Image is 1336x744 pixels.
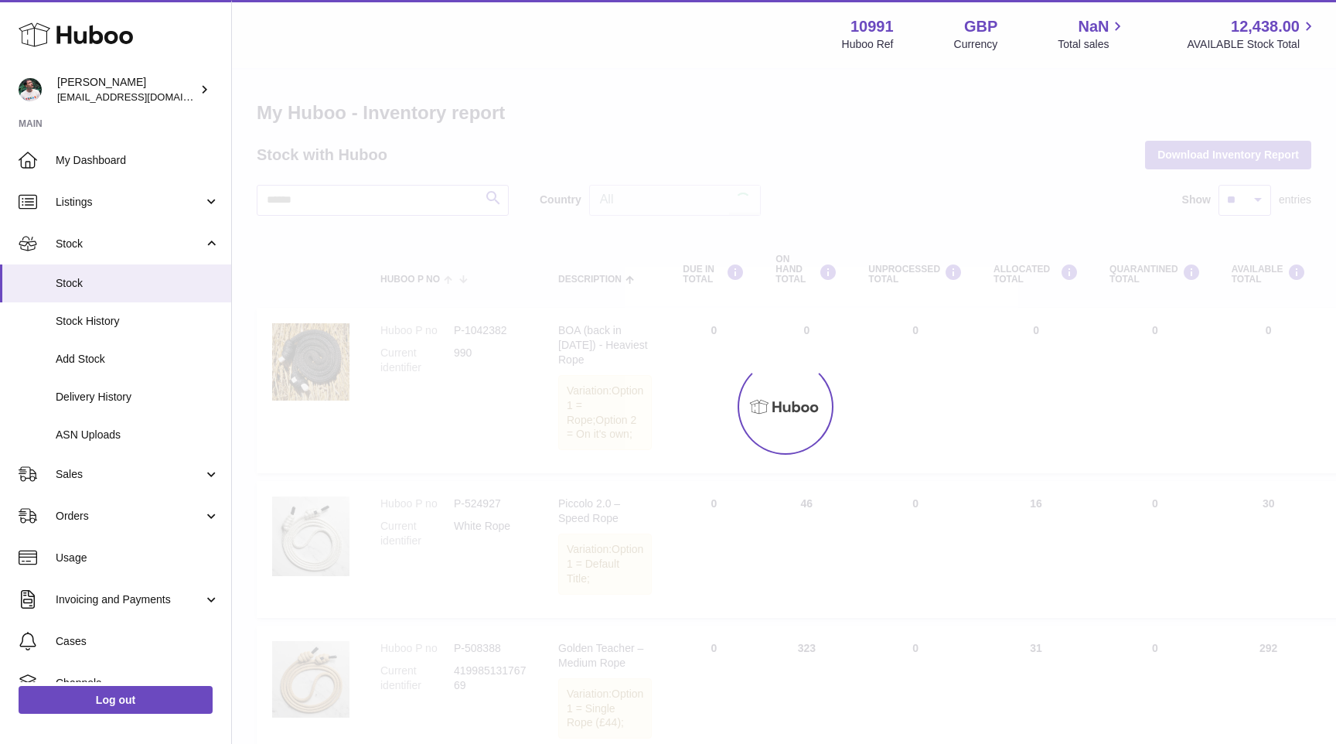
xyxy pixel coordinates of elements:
span: NaN [1078,16,1109,37]
span: AVAILABLE Stock Total [1187,37,1317,52]
span: Delivery History [56,390,220,404]
span: Orders [56,509,203,524]
span: Add Stock [56,352,220,367]
span: Channels [56,676,220,691]
span: Stock [56,276,220,291]
span: Sales [56,467,203,482]
span: Invoicing and Payments [56,592,203,607]
span: Stock [56,237,203,251]
span: Total sales [1058,37,1126,52]
span: [EMAIL_ADDRESS][DOMAIN_NAME] [57,90,227,103]
div: [PERSON_NAME] [57,75,196,104]
span: Listings [56,195,203,210]
span: 12,438.00 [1231,16,1300,37]
span: My Dashboard [56,153,220,168]
a: NaN Total sales [1058,16,1126,52]
strong: GBP [964,16,997,37]
a: 12,438.00 AVAILABLE Stock Total [1187,16,1317,52]
span: Usage [56,551,220,565]
span: ASN Uploads [56,428,220,442]
a: Log out [19,686,213,714]
img: timshieff@gmail.com [19,78,42,101]
strong: 10991 [850,16,894,37]
span: Stock History [56,314,220,329]
div: Huboo Ref [842,37,894,52]
span: Cases [56,634,220,649]
div: Currency [954,37,998,52]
